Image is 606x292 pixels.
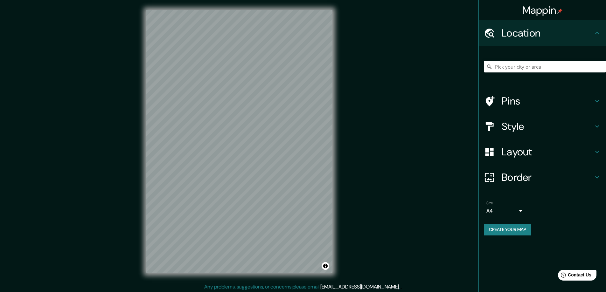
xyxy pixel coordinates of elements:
[502,120,593,133] h4: Style
[322,262,329,270] button: Toggle attribution
[479,165,606,190] div: Border
[549,267,599,285] iframe: Help widget launcher
[204,283,400,291] p: Any problems, suggestions, or concerns please email .
[502,146,593,158] h4: Layout
[486,206,525,216] div: A4
[479,88,606,114] div: Pins
[401,283,402,291] div: .
[479,20,606,46] div: Location
[502,171,593,184] h4: Border
[479,114,606,139] div: Style
[320,283,399,290] a: [EMAIL_ADDRESS][DOMAIN_NAME]
[486,200,493,206] label: Size
[400,283,401,291] div: .
[557,9,562,14] img: pin-icon.png
[522,4,563,17] h4: Mappin
[484,61,606,72] input: Pick your city or area
[484,224,531,235] button: Create your map
[146,10,332,273] canvas: Map
[502,27,593,39] h4: Location
[479,139,606,165] div: Layout
[502,95,593,107] h4: Pins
